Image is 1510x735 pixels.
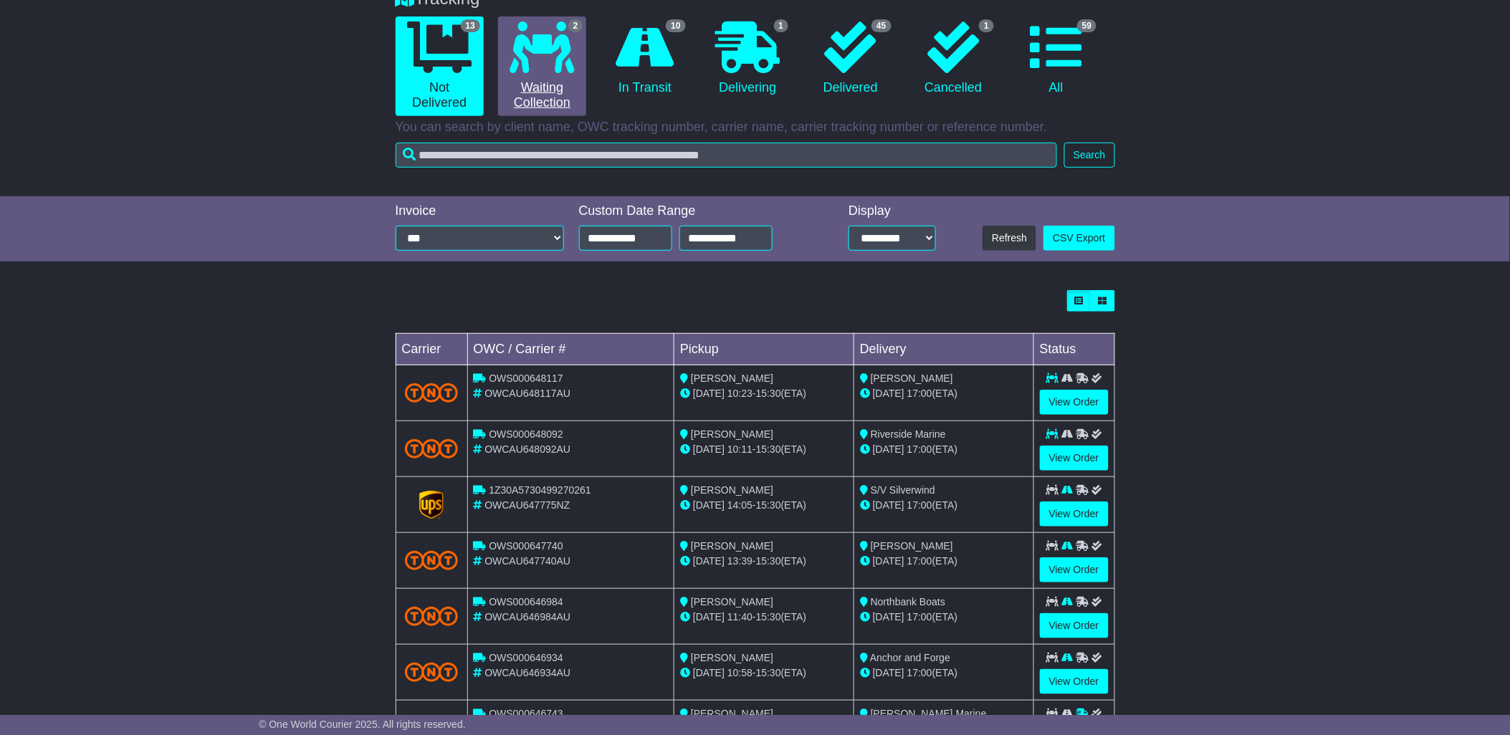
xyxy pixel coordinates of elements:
[498,16,586,116] a: 2 Waiting Collection
[849,203,936,219] div: Display
[1012,16,1100,101] a: 59 All
[1040,501,1109,527] a: View Order
[405,663,459,682] img: TNT_Domestic.png
[983,226,1036,251] button: Refresh
[873,388,904,399] span: [DATE]
[405,439,459,458] img: TNT_Domestic.png
[489,708,563,719] span: OWS000646743
[484,667,570,678] span: OWCAU646934AU
[860,666,1028,681] div: (ETA)
[909,16,998,101] a: 1 Cancelled
[484,555,570,567] span: OWCAU647740AU
[907,499,932,511] span: 17:00
[691,708,773,719] span: [PERSON_NAME]
[860,386,1028,401] div: (ETA)
[693,611,725,623] span: [DATE]
[691,596,773,607] span: [PERSON_NAME]
[756,443,781,455] span: 15:30
[693,499,725,511] span: [DATE]
[871,708,987,719] span: [PERSON_NAME] Marine
[854,334,1033,365] td: Delivery
[405,383,459,403] img: TNT_Domestic.png
[405,551,459,570] img: TNT_Domestic.png
[871,373,953,384] span: [PERSON_NAME]
[419,491,444,519] img: GetCarrierServiceLogo
[1040,446,1109,471] a: View Order
[579,203,809,219] div: Custom Date Range
[806,16,894,101] a: 45 Delivered
[756,667,781,678] span: 15:30
[1040,613,1109,638] a: View Order
[860,554,1028,569] div: (ETA)
[873,667,904,678] span: [DATE]
[601,16,689,101] a: 10 In Transit
[873,443,904,455] span: [DATE]
[489,540,563,552] span: OWS000647740
[907,667,932,678] span: 17:00
[1040,390,1109,415] a: View Order
[691,540,773,552] span: [PERSON_NAME]
[489,484,591,496] span: 1Z30A5730499270261
[774,19,789,32] span: 1
[691,428,773,440] span: [PERSON_NAME]
[907,611,932,623] span: 17:00
[756,555,781,567] span: 15:30
[396,203,565,219] div: Invoice
[756,388,781,399] span: 15:30
[873,611,904,623] span: [DATE]
[568,19,583,32] span: 2
[489,596,563,607] span: OWS000646984
[693,388,725,399] span: [DATE]
[727,667,752,678] span: 10:58
[704,16,792,101] a: 1 Delivering
[680,442,848,457] div: - (ETA)
[871,596,945,607] span: Northbank Boats
[489,428,563,440] span: OWS000648092
[691,373,773,384] span: [PERSON_NAME]
[489,373,563,384] span: OWS000648117
[467,334,674,365] td: OWC / Carrier #
[727,499,752,511] span: 14:05
[756,499,781,511] span: 15:30
[396,16,484,116] a: 13 Not Delivered
[405,607,459,626] img: TNT_Domestic.png
[489,652,563,663] span: OWS000646934
[680,554,848,569] div: - (ETA)
[484,388,570,399] span: OWCAU648117AU
[259,719,466,730] span: © One World Courier 2025. All rights reserved.
[873,555,904,567] span: [DATE]
[907,388,932,399] span: 17:00
[907,555,932,567] span: 17:00
[871,19,891,32] span: 45
[871,428,946,440] span: Riverside Marine
[674,334,854,365] td: Pickup
[691,484,773,496] span: [PERSON_NAME]
[680,498,848,513] div: - (ETA)
[666,19,685,32] span: 10
[693,555,725,567] span: [DATE]
[1040,669,1109,694] a: View Order
[871,484,935,496] span: S/V Silverwind
[680,666,848,681] div: - (ETA)
[860,610,1028,625] div: (ETA)
[396,120,1115,135] p: You can search by client name, OWC tracking number, carrier name, carrier tracking number or refe...
[727,611,752,623] span: 11:40
[691,652,773,663] span: [PERSON_NAME]
[871,540,953,552] span: [PERSON_NAME]
[1064,143,1114,168] button: Search
[484,443,570,455] span: OWCAU648092AU
[693,443,725,455] span: [DATE]
[979,19,994,32] span: 1
[680,386,848,401] div: - (ETA)
[693,667,725,678] span: [DATE]
[1040,557,1109,582] a: View Order
[680,610,848,625] div: - (ETA)
[873,499,904,511] span: [DATE]
[727,388,752,399] span: 10:23
[907,443,932,455] span: 17:00
[1043,226,1114,251] a: CSV Export
[1077,19,1096,32] span: 59
[1033,334,1114,365] td: Status
[870,652,950,663] span: Anchor and Forge
[727,555,752,567] span: 13:39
